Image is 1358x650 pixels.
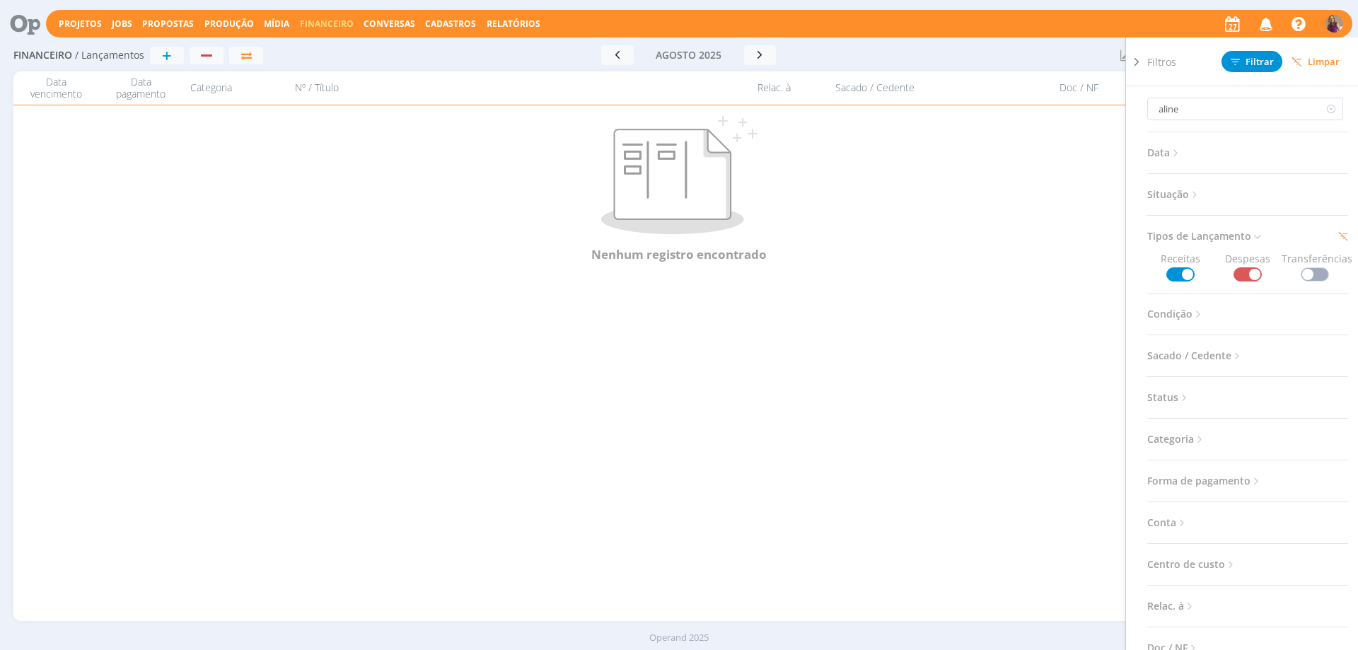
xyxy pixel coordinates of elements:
div: Relac. à [750,76,828,100]
a: Propostas [142,18,194,30]
span: Financeiro [13,50,72,62]
span: Filtros [1147,54,1176,69]
div: Nenhum registro encontrado [44,245,1315,264]
button: Propostas [138,18,198,30]
a: Mídia [264,18,289,30]
div: Data pagamento [98,76,183,100]
span: Status [1147,388,1190,407]
span: Tipos de Lançamento [1147,227,1263,245]
img: A [1325,15,1343,33]
span: Centro de custo [1147,555,1237,574]
a: Projetos [59,18,102,30]
button: Limpar [1282,52,1349,72]
button: Financeiro [296,18,358,30]
span: Limpar [1292,57,1340,67]
button: A [1325,11,1344,36]
span: Data [1147,144,1182,162]
div: Doc / NF [1005,76,1154,100]
span: agosto 2025 [656,48,721,62]
span: Transferências [1282,251,1348,282]
span: + [162,47,172,64]
img: Nenhum registro encontrado [601,116,758,234]
span: Condição [1147,305,1205,323]
div: Data vencimento [13,76,98,100]
a: Produção [204,18,254,30]
button: Relatórios [482,18,545,30]
button: Mídia [260,18,294,30]
span: Sacado / Cedente [1147,347,1243,365]
span: Forma de pagamento [1147,472,1263,490]
a: Relatórios [487,18,540,30]
button: Projetos [54,18,106,30]
button: Filtrar [1221,51,1282,72]
div: Categoria [183,76,289,100]
span: Categoria [1147,430,1206,448]
input: Busca [1147,98,1343,120]
button: Cadastros [421,18,480,30]
a: Jobs [112,18,132,30]
span: Receitas [1147,251,1214,282]
button: Produção [200,18,258,30]
span: / Lançamentos [75,50,144,62]
span: Situação [1147,185,1201,204]
span: Cadastros [425,18,476,30]
span: Nº / Título [295,82,339,94]
span: Relac. à [1147,597,1196,615]
span: Filtrar [1231,57,1274,66]
button: Conversas [359,18,419,30]
button: agosto 2025 [634,45,744,65]
span: Financeiro [300,18,354,30]
a: Conversas [364,18,415,30]
button: Jobs [108,18,137,30]
span: Conta [1147,513,1188,532]
button: + [150,47,184,64]
span: Despesas [1214,251,1281,282]
div: Sacado / Cedente [828,76,1005,100]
